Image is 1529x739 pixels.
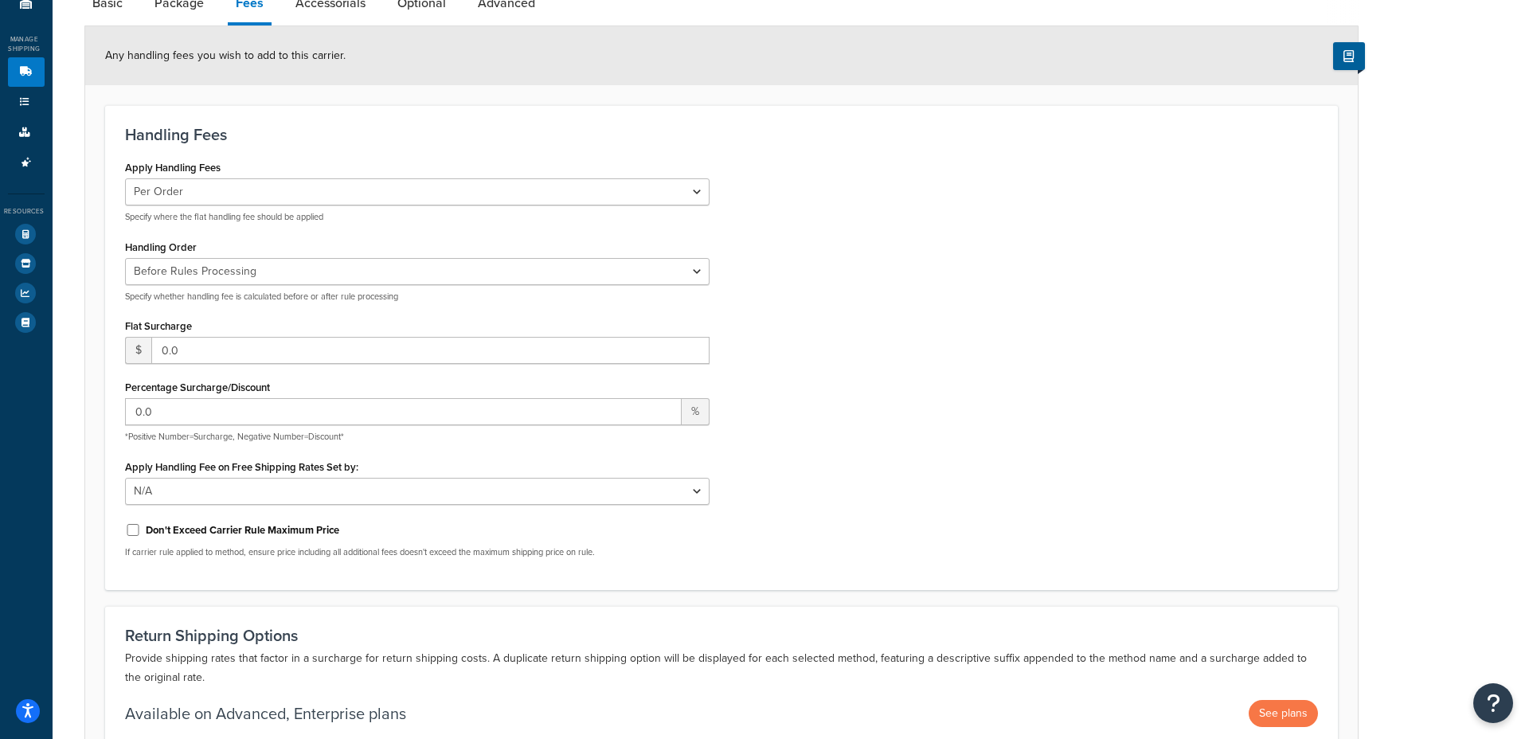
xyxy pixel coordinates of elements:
h3: Handling Fees [125,126,1318,143]
li: Boxes [8,118,45,147]
span: $ [125,337,151,364]
p: *Positive Number=Surcharge, Negative Number=Discount* [125,431,710,443]
span: % [682,398,710,425]
p: Specify where the flat handling fee should be applied [125,211,710,223]
li: Carriers [8,57,45,87]
p: If carrier rule applied to method, ensure price including all additional fees doesn't exceed the ... [125,546,710,558]
button: Show Help Docs [1333,42,1365,70]
label: Apply Handling Fees [125,162,221,174]
label: Don't Exceed Carrier Rule Maximum Price [146,523,339,538]
button: See plans [1249,700,1318,727]
li: Shipping Rules [8,88,45,117]
button: Open Resource Center [1473,683,1513,723]
p: Available on Advanced, Enterprise plans [125,702,406,725]
li: Help Docs [8,308,45,337]
p: Provide shipping rates that factor in a surcharge for return shipping costs. A duplicate return s... [125,649,1318,687]
h3: Return Shipping Options [125,627,1318,644]
label: Apply Handling Fee on Free Shipping Rates Set by: [125,461,358,473]
li: Marketplace [8,249,45,278]
span: Any handling fees you wish to add to this carrier. [105,47,346,64]
label: Flat Surcharge [125,320,192,332]
label: Percentage Surcharge/Discount [125,381,270,393]
p: Specify whether handling fee is calculated before or after rule processing [125,291,710,303]
label: Handling Order [125,241,197,253]
li: Advanced Features [8,148,45,178]
li: Test Your Rates [8,220,45,248]
li: Analytics [8,279,45,307]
